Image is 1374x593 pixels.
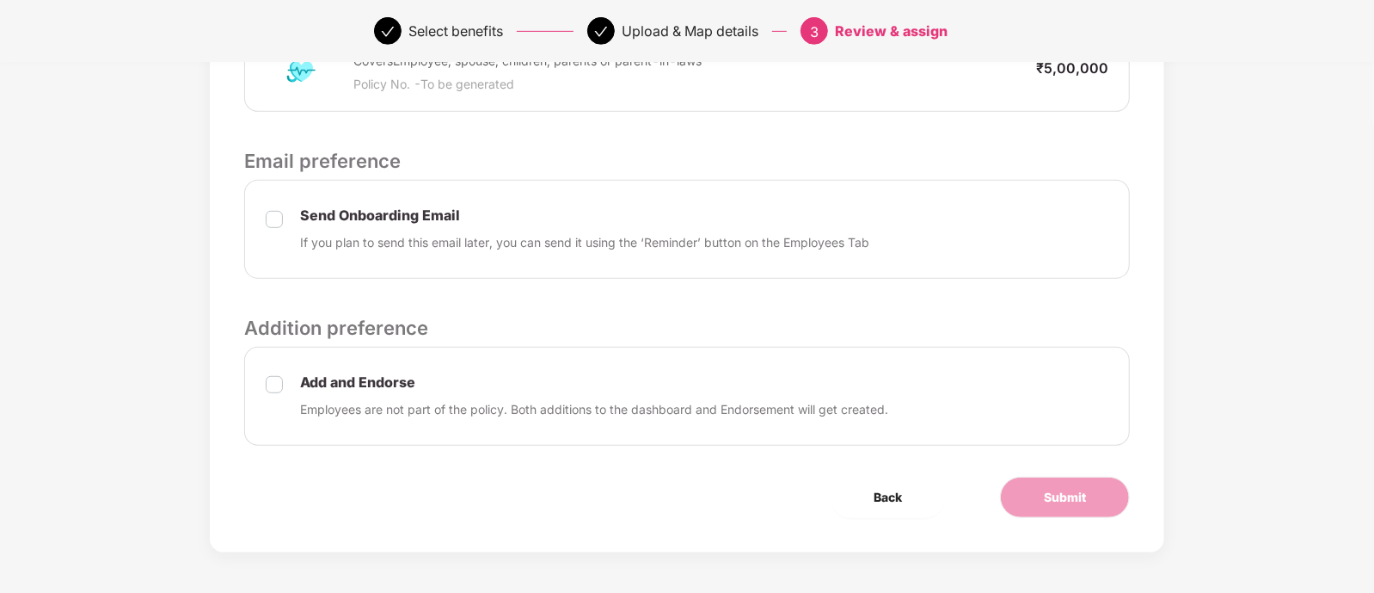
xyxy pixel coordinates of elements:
span: check [594,25,608,39]
p: Email preference [244,146,1130,176]
span: 3 [810,23,819,40]
p: Policy No. - To be generated [353,75,702,94]
div: Select benefits [408,17,503,45]
p: ₹5,00,000 [1036,59,1108,77]
span: check [381,25,395,39]
p: Add and Endorse [300,374,888,392]
p: Send Onboarding Email [300,207,869,225]
button: Back [831,477,945,518]
div: Upload & Map details [622,17,758,45]
button: Submit [1000,477,1130,518]
div: Review & assign [835,17,948,45]
p: Employees are not part of the policy. Both additions to the dashboard and Endorsement will get cr... [300,400,888,419]
p: If you plan to send this email later, you can send it using the ‘Reminder’ button on the Employee... [300,233,869,252]
p: Addition preference [244,313,1130,343]
span: Back [874,488,902,507]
